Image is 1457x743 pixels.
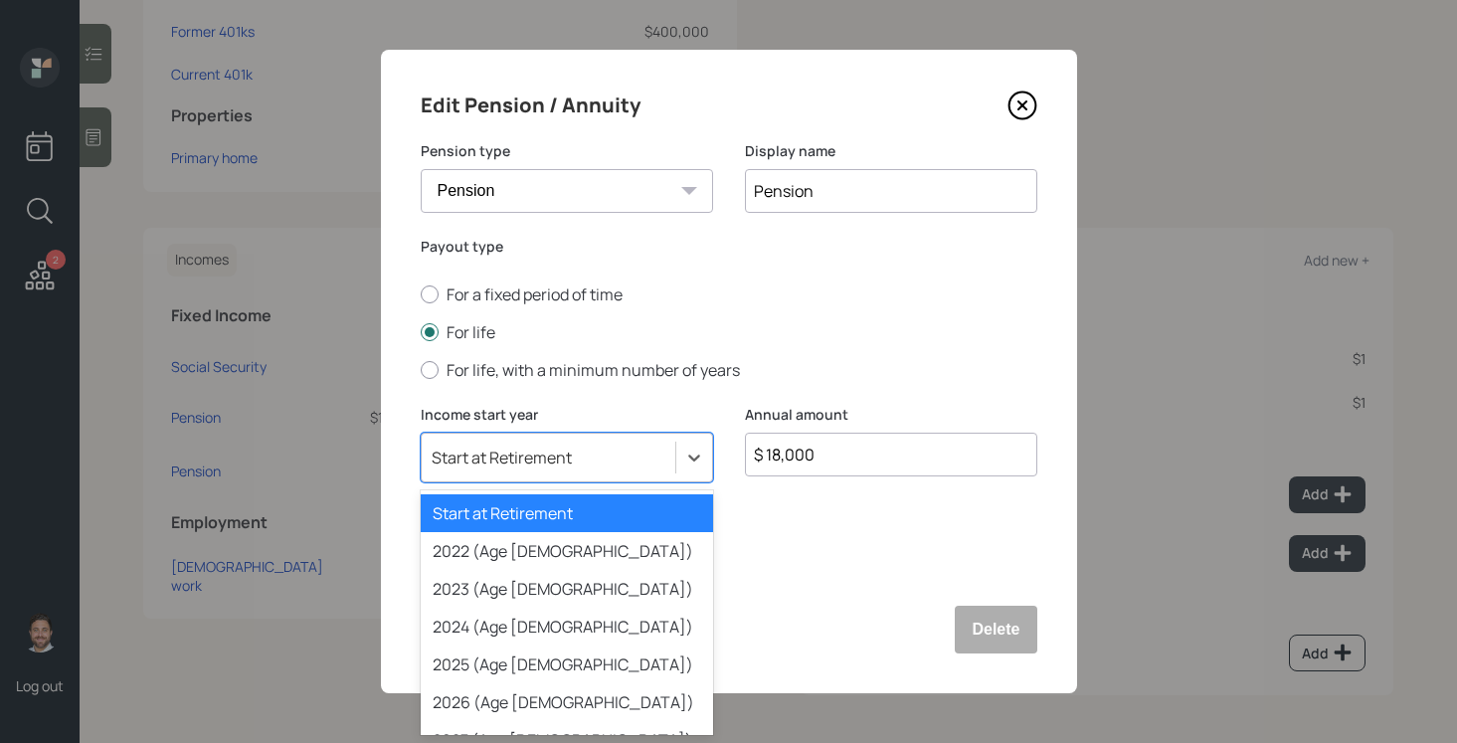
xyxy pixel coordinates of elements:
label: Payout type [421,237,1037,257]
label: Display name [745,141,1037,161]
div: 2026 (Age [DEMOGRAPHIC_DATA]) [421,683,713,721]
div: 2023 (Age [DEMOGRAPHIC_DATA]) [421,570,713,608]
label: Income start year [421,405,713,425]
div: 2022 (Age [DEMOGRAPHIC_DATA]) [421,532,713,570]
label: For life, with a minimum number of years [421,359,1037,381]
h4: Edit Pension / Annuity [421,90,640,121]
label: Pension type [421,141,713,161]
div: 2024 (Age [DEMOGRAPHIC_DATA]) [421,608,713,646]
div: 2025 (Age [DEMOGRAPHIC_DATA]) [421,646,713,683]
label: Annual amount [745,405,1037,425]
label: For life [421,321,1037,343]
div: Start at Retirement [421,494,713,532]
div: Start at Retirement [432,447,572,468]
label: For a fixed period of time [421,283,1037,305]
button: Delete [955,606,1036,653]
